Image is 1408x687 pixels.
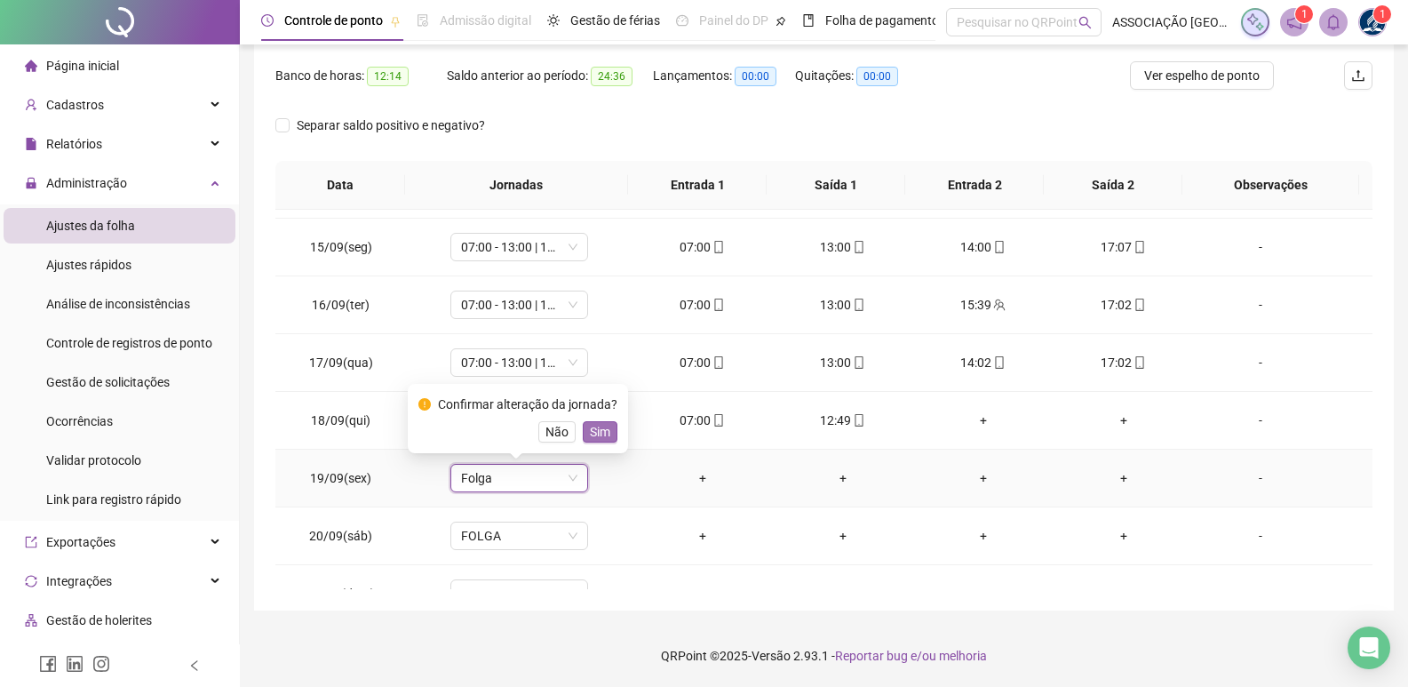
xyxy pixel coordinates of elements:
button: Ver espelho de ponto [1130,61,1274,90]
span: facebook [39,655,57,673]
div: + [927,468,1039,488]
div: 17:02 [1068,295,1180,315]
span: 07:00 - 13:00 | 15:00 - 18:00 [461,234,577,260]
div: + [1068,468,1180,488]
span: mobile [851,241,865,253]
th: Saída 2 [1044,161,1182,210]
span: left [188,659,201,672]
span: Gestão de férias [570,13,660,28]
div: 13:00 [787,353,899,372]
span: Ocorrências [46,414,113,428]
span: Separar saldo positivo e negativo? [290,116,492,135]
span: Admissão digital [440,13,531,28]
span: 20/09(sáb) [309,529,372,543]
div: Banco de horas: [275,66,447,86]
span: Ajustes da folha [46,219,135,233]
span: Folha de pagamento [825,13,939,28]
span: search [1078,16,1092,29]
span: 00:00 [735,67,776,86]
sup: 1 [1295,5,1313,23]
footer: QRPoint © 2025 - 2.93.1 - [240,625,1408,687]
span: pushpin [390,16,401,27]
span: sun [547,14,560,27]
div: + [1068,584,1180,603]
span: Validar protocolo [46,453,141,467]
th: Jornadas [405,161,628,210]
span: dashboard [676,14,688,27]
span: mobile [711,414,725,427]
button: Sim [583,421,617,443]
span: ASSOCIAÇÃO [GEOGRAPHIC_DATA] [1112,12,1231,32]
div: Lançamentos: [653,66,795,86]
span: clock-circle [261,14,274,27]
img: 30664 [1359,9,1386,36]
th: Entrada 1 [628,161,767,210]
span: mobile [711,299,725,311]
th: Saída 1 [767,161,905,210]
div: + [647,468,759,488]
span: mobile [991,241,1006,253]
div: 07:00 [647,295,759,315]
span: mobile [1132,299,1146,311]
div: - [1208,353,1313,372]
sup: Atualize o seu contato no menu Meus Dados [1373,5,1391,23]
span: 1 [1380,8,1386,20]
span: 24:36 [591,67,632,86]
div: - [1208,468,1313,488]
div: Confirmar alteração da jornada? [438,395,617,414]
span: Observações [1197,175,1345,195]
span: Ajustes rápidos [46,258,131,272]
div: 14:02 [927,353,1039,372]
span: user-add [25,99,37,111]
span: pushpin [776,16,786,27]
div: + [1068,411,1180,430]
span: Integrações [46,574,112,588]
span: Cadastros [46,98,104,112]
th: Observações [1182,161,1359,210]
span: 1 [1301,8,1308,20]
span: home [25,60,37,72]
span: Ver espelho de ponto [1144,66,1260,85]
span: mobile [711,241,725,253]
span: 00:00 [856,67,898,86]
span: bell [1325,14,1341,30]
div: + [647,526,759,546]
img: sparkle-icon.fc2bf0ac1784a2077858766a79e2daf3.svg [1245,12,1265,32]
span: Link para registro rápido [46,492,181,507]
span: export [25,536,37,548]
span: 15/09(seg) [310,240,372,254]
div: + [787,584,899,603]
div: + [787,468,899,488]
span: Página inicial [46,59,119,73]
span: Gestão de solicitações [46,375,170,389]
div: 07:00 [647,411,759,430]
div: 07:00 [647,353,759,372]
div: + [927,411,1039,430]
span: Controle de registros de ponto [46,336,212,350]
span: 21/09(dom) [307,587,375,601]
span: Painel do DP [699,13,768,28]
span: 19/09(sex) [310,471,371,485]
span: Não [545,422,569,442]
span: 17/09(qua) [309,355,373,370]
span: apartment [25,614,37,627]
div: Open Intercom Messenger [1348,627,1390,669]
div: 07:00 [647,237,759,257]
div: + [927,526,1039,546]
div: 14:00 [927,237,1039,257]
div: 13:00 [787,295,899,315]
span: Reportar bug e/ou melhoria [835,649,987,663]
span: Sim [590,422,610,442]
span: sync [25,575,37,587]
span: Análise de inconsistências [46,297,190,311]
span: linkedin [66,655,84,673]
div: + [927,584,1039,603]
span: Gestão de holerites [46,613,152,627]
span: team [991,299,1006,311]
span: book [802,14,815,27]
span: 07:00 - 13:00 | 15:00 - 18:00 [461,349,577,376]
span: Controle de ponto [284,13,383,28]
div: Quitações: [795,66,932,86]
span: Folga [461,465,577,491]
span: Versão [752,649,791,663]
